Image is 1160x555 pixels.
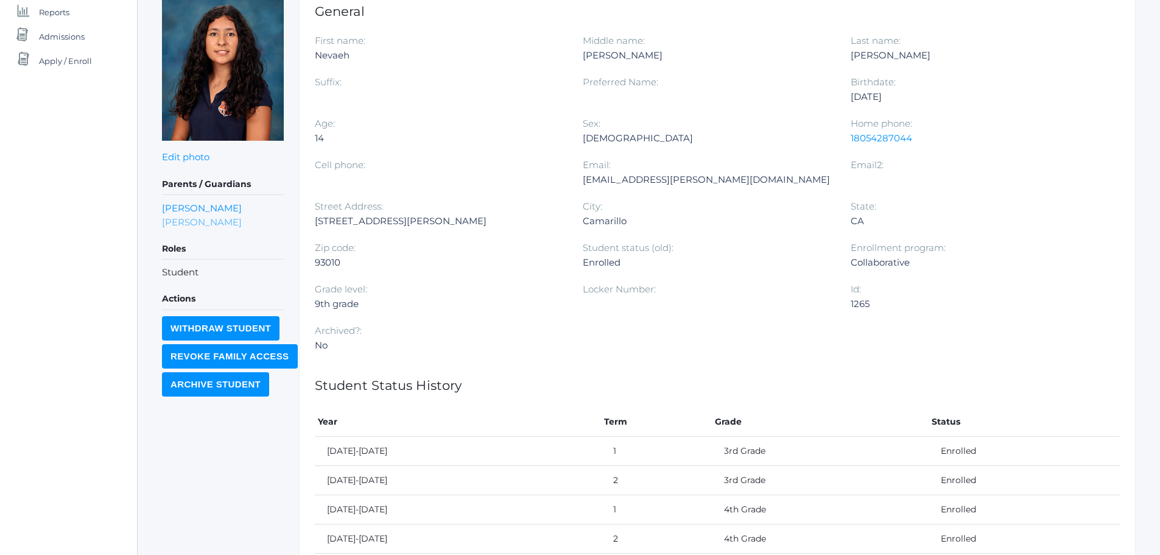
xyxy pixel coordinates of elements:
div: Enrolled [583,255,832,270]
label: Preferred Name: [583,76,658,88]
label: Cell phone: [315,159,365,171]
td: Enrolled [929,525,1120,554]
label: City: [583,200,602,212]
label: Grade level: [315,283,367,295]
td: Enrolled [929,466,1120,495]
div: [PERSON_NAME] [583,48,832,63]
a: 18054287044 [851,132,912,144]
td: Enrolled [929,495,1120,525]
h1: General [315,4,1120,18]
td: 1 [601,495,712,525]
label: Last name: [851,35,901,46]
label: Suffix: [315,76,342,88]
a: Edit photo [162,151,209,163]
div: 93010 [315,255,564,270]
h5: Parents / Guardians [162,174,284,195]
li: Student [162,266,284,280]
label: Enrollment program: [851,242,946,253]
td: 3rd Grade [712,466,929,495]
label: Middle name: [583,35,645,46]
label: Home phone: [851,118,912,129]
td: 3rd Grade [712,437,929,466]
td: 2 [601,525,712,554]
th: Status [929,408,1120,437]
th: Year [315,408,601,437]
label: Archived?: [315,325,362,336]
td: [DATE]-[DATE] [315,437,601,466]
label: Email2: [851,159,884,171]
a: [PERSON_NAME] [162,215,242,229]
label: Sex: [583,118,600,129]
div: 14 [315,131,564,146]
h5: Actions [162,289,284,309]
label: Age: [315,118,335,129]
label: Locker Number: [583,283,656,295]
div: [DATE] [851,90,1100,104]
td: Enrolled [929,437,1120,466]
span: Admissions [39,24,85,49]
td: 4th Grade [712,525,929,554]
td: [DATE]-[DATE] [315,466,601,495]
div: No [315,338,564,353]
div: Camarillo [583,214,832,228]
input: Archive Student [162,372,269,397]
td: [DATE]-[DATE] [315,495,601,525]
label: Student status (old): [583,242,673,253]
div: [DEMOGRAPHIC_DATA] [583,131,832,146]
th: Term [601,408,712,437]
div: Collaborative [851,255,1100,270]
td: 2 [601,466,712,495]
label: Id: [851,283,861,295]
div: 9th grade [315,297,564,311]
td: [DATE]-[DATE] [315,525,601,554]
input: Revoke Family Access [162,344,298,369]
div: 1265 [851,297,1100,311]
div: [EMAIL_ADDRESS][PERSON_NAME][DOMAIN_NAME] [583,172,832,187]
label: First name: [315,35,365,46]
label: Email: [583,159,611,171]
td: 4th Grade [712,495,929,525]
div: Nevaeh [315,48,564,63]
label: Zip code: [315,242,356,253]
h5: Roles [162,239,284,260]
div: [STREET_ADDRESS][PERSON_NAME] [315,214,564,228]
label: Street Address: [315,200,383,212]
div: [PERSON_NAME] [851,48,1100,63]
h1: Student Status History [315,378,1120,392]
td: 1 [601,437,712,466]
label: Birthdate: [851,76,896,88]
input: Withdraw Student [162,316,279,341]
div: CA [851,214,1100,228]
span: Apply / Enroll [39,49,92,73]
a: [PERSON_NAME] [162,201,242,215]
label: State: [851,200,876,212]
th: Grade [712,408,929,437]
